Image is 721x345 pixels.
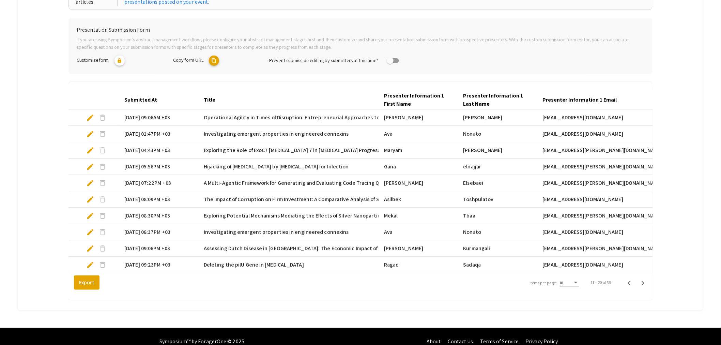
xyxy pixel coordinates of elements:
[119,175,198,191] mat-cell: [DATE] 07:22PM +03
[204,96,221,104] div: Title
[98,163,107,171] span: delete
[463,92,526,108] div: Presenter Information 1 Last Name
[86,195,94,204] span: edit
[77,57,109,63] span: Customize form
[463,92,532,108] div: Presenter Information 1 Last Name
[537,109,660,126] mat-cell: [EMAIL_ADDRESS][DOMAIN_NAME]
[458,109,537,126] mat-cell: [PERSON_NAME]
[204,96,215,104] div: Title
[384,92,452,108] div: Presenter Information 1 First Name
[379,126,458,142] mat-cell: Ava
[560,280,564,285] span: 10
[98,114,107,122] span: delete
[119,191,198,208] mat-cell: [DATE] 08:09PM +03
[458,208,537,224] mat-cell: Tbaa
[98,130,107,138] span: delete
[204,212,447,220] span: Exploring Potential Mechanisms Mediating the Effects of Silver Nanoparticles on [MEDICAL_DATA] Cells
[537,175,660,191] mat-cell: [EMAIL_ADDRESS][PERSON_NAME][DOMAIN_NAME]
[448,338,473,345] a: Contact Us
[119,126,198,142] mat-cell: [DATE] 01:47PM +03
[480,338,519,345] a: Terms of Service
[86,179,94,187] span: edit
[86,244,94,253] span: edit
[537,224,660,240] mat-cell: [EMAIL_ADDRESS][DOMAIN_NAME]
[204,130,349,138] span: Investigating emergent properties in engineered connexins
[458,191,537,208] mat-cell: Toshpulatov
[204,261,304,269] span: Deleting the pilU Gene in [MEDICAL_DATA]
[124,96,163,104] div: Submitted At
[636,276,650,289] button: Next page
[86,228,94,236] span: edit
[119,224,198,240] mat-cell: [DATE] 08:37PM +03
[379,257,458,273] mat-cell: Ragad
[384,92,446,108] div: Presenter Information 1 First Name
[542,96,623,104] div: Presenter Information 1 Email
[124,96,157,104] div: Submitted At
[86,163,94,171] span: edit
[98,261,107,269] span: delete
[458,240,537,257] mat-cell: Kurmangali
[5,314,29,340] iframe: Chat
[379,208,458,224] mat-cell: Mekal
[74,275,99,290] button: Export
[623,276,636,289] button: Previous page
[119,257,198,273] mat-cell: [DATE] 09:23PM +03
[542,96,617,104] div: Presenter Information 1 Email
[537,191,660,208] mat-cell: [EMAIL_ADDRESS][DOMAIN_NAME]
[173,57,203,63] span: Copy form URL
[86,261,94,269] span: edit
[98,212,107,220] span: delete
[526,338,558,345] a: Privacy Policy
[379,191,458,208] mat-cell: Asilbek
[204,195,482,204] span: The Impact of Corruption on Firm Investment: A Comparative Analysis of Shariah-Compliant and Non-...
[537,208,660,224] mat-cell: [EMAIL_ADDRESS][PERSON_NAME][DOMAIN_NAME]
[560,281,579,285] mat-select: Items per page:
[114,56,125,66] mat-icon: lock
[204,228,349,236] span: Investigating emergent properties in engineered connexins
[379,142,458,159] mat-cell: Maryam
[379,109,458,126] mat-cell: [PERSON_NAME]
[86,212,94,220] span: edit
[379,224,458,240] mat-cell: Ava
[537,257,660,273] mat-cell: [EMAIL_ADDRESS][DOMAIN_NAME]
[98,244,107,253] span: delete
[209,56,219,66] mat-icon: copy URL
[86,114,94,122] span: edit
[537,142,660,159] mat-cell: [EMAIL_ADDRESS][PERSON_NAME][DOMAIN_NAME]
[537,126,660,142] mat-cell: [EMAIL_ADDRESS][DOMAIN_NAME]
[537,240,660,257] mat-cell: [EMAIL_ADDRESS][PERSON_NAME][DOMAIN_NAME]
[458,159,537,175] mat-cell: elnajjar
[537,159,660,175] mat-cell: [EMAIL_ADDRESS][PERSON_NAME][DOMAIN_NAME]
[119,142,198,159] mat-cell: [DATE] 04:43PM +03
[77,36,644,50] p: If you are using Symposium’s abstract management workflow, please configure your abstract managem...
[458,126,537,142] mat-cell: Nonato
[204,114,496,122] span: Operational Agility in Times of Disruption: Entrepreneurial Approaches to Process Adaptation and ...
[119,208,198,224] mat-cell: [DATE] 08:30PM +03
[458,224,537,240] mat-cell: Nonato
[86,146,94,154] span: edit
[379,240,458,257] mat-cell: [PERSON_NAME]
[379,159,458,175] mat-cell: Gana
[458,175,537,191] mat-cell: Elsebaei
[119,240,198,257] mat-cell: [DATE] 09:06PM +03
[458,257,537,273] mat-cell: Sadaqa
[98,195,107,204] span: delete
[86,130,94,138] span: edit
[98,179,107,187] span: delete
[98,228,107,236] span: delete
[591,280,612,286] div: 11 – 20 of 35
[269,57,378,63] span: Prevent submission editing by submitters at this time?
[204,179,401,187] span: A Multi-Agentic Framework for Generating and Evaluating Code Tracing Questions
[427,338,441,345] a: About
[119,109,198,126] mat-cell: [DATE] 09:06AM +03
[458,142,537,159] mat-cell: [PERSON_NAME]
[98,146,107,154] span: delete
[119,159,198,175] mat-cell: [DATE] 05:56PM +03
[77,27,644,33] h6: Presentation Submission Form
[530,280,557,286] div: Items per page:
[204,146,445,154] span: Exploring the Role of ExoC7 [MEDICAL_DATA] 7 in [MEDICAL_DATA] Progression via CRISPR/Cas9 Editing
[204,163,349,171] span: Hijacking of [MEDICAL_DATA] by [MEDICAL_DATA] for Infection
[379,175,458,191] mat-cell: [PERSON_NAME]
[204,244,417,253] span: Assessing Dutch Disease in [GEOGRAPHIC_DATA]: The Economic Impact of Oil Dependence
